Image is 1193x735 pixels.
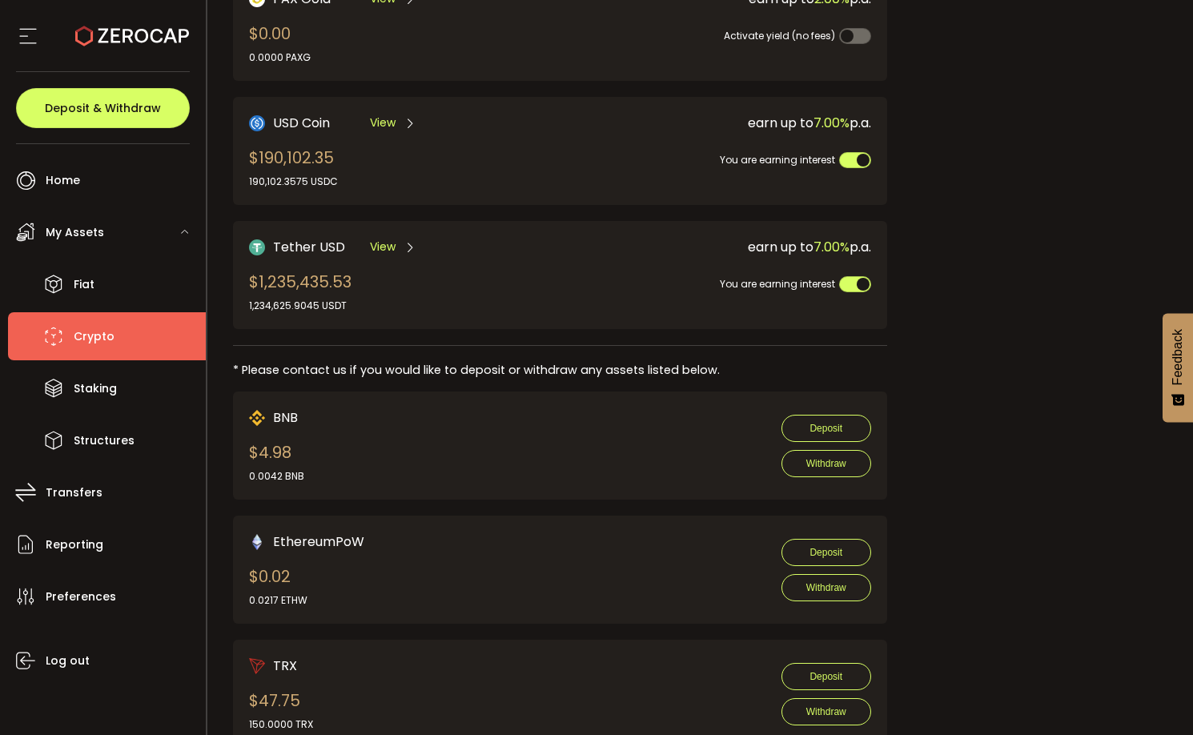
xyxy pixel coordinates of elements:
span: You are earning interest [720,153,835,167]
img: USD Coin [249,115,265,131]
button: Deposit [781,415,871,442]
span: Staking [74,377,117,400]
img: Tether USD [249,239,265,255]
span: Deposit [809,547,842,558]
span: EthereumPoW [273,532,364,552]
div: $190,102.35 [249,146,338,189]
span: Transfers [46,481,102,504]
span: Crypto [74,325,114,348]
div: earn up to p.a. [560,237,871,257]
div: * Please contact us if you would like to deposit or withdraw any assets listed below. [233,362,887,379]
span: You are earning interest [720,277,835,291]
span: USD Coin [273,113,330,133]
span: BNB [273,408,298,428]
span: Fiat [74,273,94,296]
span: View [370,239,396,255]
span: Deposit & Withdraw [45,102,161,114]
div: 150.0000 TRX [249,717,313,732]
button: Deposit [781,539,871,566]
button: Deposit & Withdraw [16,88,190,128]
span: TRX [273,656,297,676]
button: Withdraw [781,574,871,601]
span: 7.00% [813,114,850,132]
span: Feedback [1171,329,1185,385]
span: Deposit [809,671,842,682]
div: 0.0042 BNB [249,469,304,484]
span: Home [46,169,80,192]
iframe: Chat Widget [1113,658,1193,735]
span: Reporting [46,533,103,556]
div: 0.0217 ETHW [249,593,307,608]
span: Withdraw [806,582,846,593]
span: 7.00% [813,238,850,256]
div: earn up to p.a. [560,113,871,133]
span: Tether USD [273,237,345,257]
button: Withdraw [781,450,871,477]
span: View [370,114,396,131]
span: My Assets [46,221,104,244]
span: Deposit [809,423,842,434]
button: Feedback - Show survey [1163,313,1193,422]
div: $4.98 [249,440,304,484]
span: Activate yield (no fees) [724,29,835,42]
div: $0.00 [249,22,311,65]
div: $1,235,435.53 [249,270,351,313]
span: Structures [74,429,135,452]
span: Withdraw [806,706,846,717]
span: Log out [46,649,90,673]
div: $47.75 [249,689,313,732]
div: 190,102.3575 USDC [249,175,338,189]
div: 0.0000 PAXG [249,50,311,65]
img: ethw_portfolio.png [249,534,265,550]
div: 1,234,625.9045 USDT [249,299,351,313]
img: trx_portfolio.png [249,658,265,674]
button: Withdraw [781,698,871,725]
img: bnb_bsc_portfolio.png [249,410,265,426]
button: Deposit [781,663,871,690]
div: $0.02 [249,564,307,608]
span: Withdraw [806,458,846,469]
span: Preferences [46,585,116,608]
